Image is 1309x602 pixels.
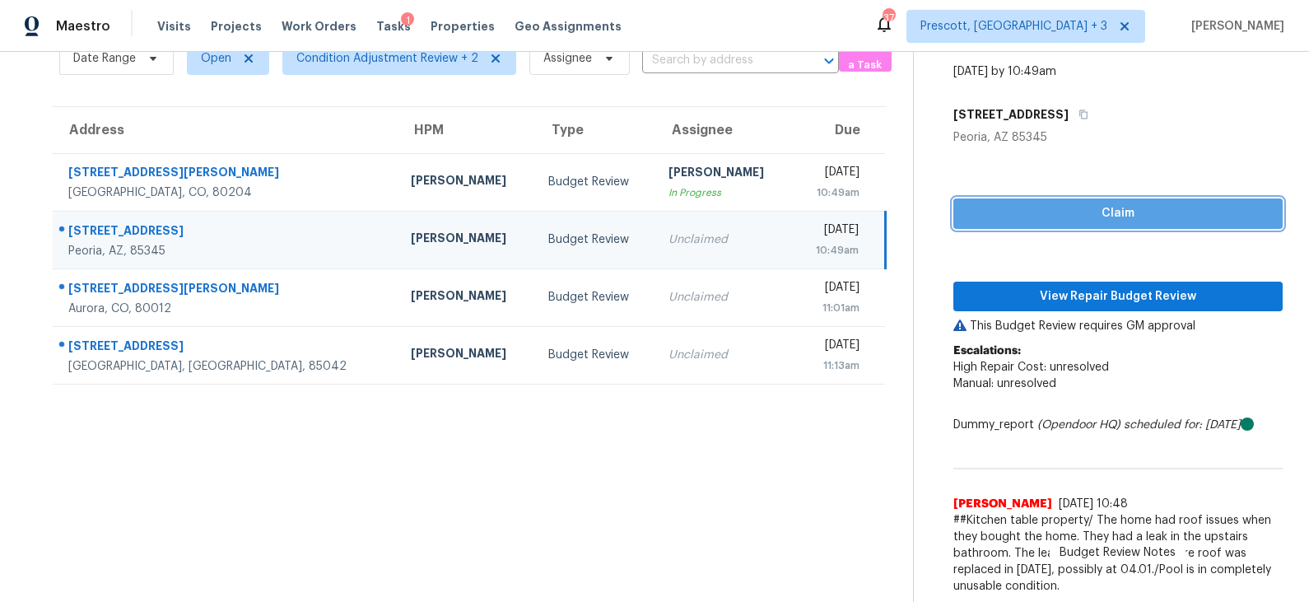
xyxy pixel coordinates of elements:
[1059,498,1128,510] span: [DATE] 10:48
[818,49,841,72] button: Open
[68,280,384,301] div: [STREET_ADDRESS][PERSON_NAME]
[792,107,885,153] th: Due
[805,222,859,242] div: [DATE]
[411,345,521,366] div: [PERSON_NAME]
[68,243,384,259] div: Peoria, AZ, 85345
[953,417,1283,433] div: Dummy_report
[548,289,642,306] div: Budget Review
[847,38,883,76] span: Create a Task
[839,41,892,72] button: Create a Task
[805,279,859,300] div: [DATE]
[68,358,384,375] div: [GEOGRAPHIC_DATA], [GEOGRAPHIC_DATA], 85042
[953,282,1283,312] button: View Repair Budget Review
[431,18,495,35] span: Properties
[668,347,779,363] div: Unclaimed
[953,345,1021,357] b: Escalations:
[376,21,411,32] span: Tasks
[543,50,592,67] span: Assignee
[515,18,622,35] span: Geo Assignments
[68,222,384,243] div: [STREET_ADDRESS]
[211,18,262,35] span: Projects
[68,184,384,201] div: [GEOGRAPHIC_DATA], CO, 80204
[953,496,1052,512] span: [PERSON_NAME]
[805,337,859,357] div: [DATE]
[953,198,1283,229] button: Claim
[668,289,779,306] div: Unclaimed
[642,48,793,73] input: Search by address
[401,12,414,29] div: 1
[805,242,859,259] div: 10:49am
[411,172,521,193] div: [PERSON_NAME]
[805,184,859,201] div: 10:49am
[296,50,478,67] span: Condition Adjustment Review + 2
[668,231,779,248] div: Unclaimed
[953,512,1283,595] span: ##Kitchen table property/ The home had roof issues when they bought the home. They had a leak in ...
[1069,100,1091,129] button: Copy Address
[53,107,398,153] th: Address
[953,63,1056,80] div: [DATE] by 10:49am
[68,301,384,317] div: Aurora, CO, 80012
[282,18,356,35] span: Work Orders
[398,107,534,153] th: HPM
[411,230,521,250] div: [PERSON_NAME]
[805,357,859,374] div: 11:13am
[68,164,384,184] div: [STREET_ADDRESS][PERSON_NAME]
[953,106,1069,123] h5: [STREET_ADDRESS]
[1124,419,1241,431] i: scheduled for: [DATE]
[548,231,642,248] div: Budget Review
[668,184,779,201] div: In Progress
[655,107,792,153] th: Assignee
[953,362,1109,373] span: High Repair Cost: unresolved
[1037,419,1120,431] i: (Opendoor HQ)
[68,338,384,358] div: [STREET_ADDRESS]
[548,174,642,190] div: Budget Review
[73,50,136,67] span: Date Range
[805,164,859,184] div: [DATE]
[883,10,894,26] div: 37
[201,50,231,67] span: Open
[805,300,859,316] div: 11:01am
[535,107,655,153] th: Type
[967,287,1269,307] span: View Repair Budget Review
[411,287,521,308] div: [PERSON_NAME]
[953,378,1056,390] span: Manual: unresolved
[1185,18,1284,35] span: [PERSON_NAME]
[920,18,1107,35] span: Prescott, [GEOGRAPHIC_DATA] + 3
[668,164,779,184] div: [PERSON_NAME]
[56,18,110,35] span: Maestro
[953,318,1283,334] p: This Budget Review requires GM approval
[548,347,642,363] div: Budget Review
[953,129,1283,146] div: Peoria, AZ 85345
[967,203,1269,224] span: Claim
[1050,544,1186,561] span: Budget Review Notes
[157,18,191,35] span: Visits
